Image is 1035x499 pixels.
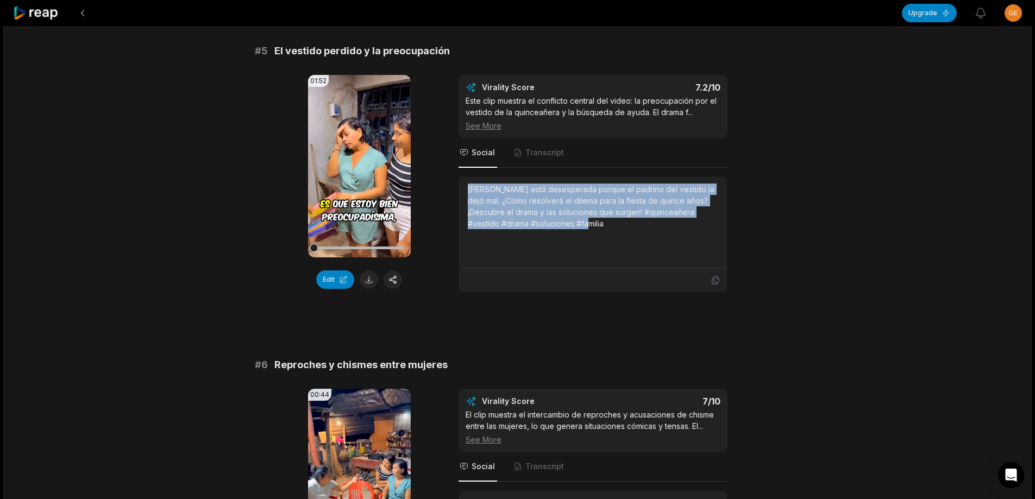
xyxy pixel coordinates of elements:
span: # 5 [255,43,268,59]
div: See More [466,120,720,131]
span: Transcript [525,147,564,158]
span: El vestido perdido y la preocupación [274,43,450,59]
span: # 6 [255,357,268,372]
video: Your browser does not support mp4 format. [308,75,411,257]
span: Social [472,147,495,158]
div: Open Intercom Messenger [998,462,1024,488]
div: 7.2 /10 [604,82,720,93]
div: Este clip muestra el conflicto central del video: la preocupación por el vestido de la quinceañer... [466,95,720,131]
div: El clip muestra el intercambio de reproches y acusaciones de chisme entre las mujeres, lo que gen... [466,409,720,445]
div: See More [466,434,720,445]
div: [PERSON_NAME] está desesperada porque el padrino del vestido la dejó mal. ¿Cómo resolverá el dile... [468,184,718,229]
span: Transcript [525,461,564,472]
div: 7 /10 [604,396,720,407]
button: Edit [316,270,354,289]
div: Virality Score [482,396,599,407]
nav: Tabs [459,452,727,482]
span: Social [472,461,495,472]
button: Upgrade [902,4,957,22]
span: Reproches y chismes entre mujeres [274,357,448,372]
div: Virality Score [482,82,599,93]
nav: Tabs [459,138,727,168]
